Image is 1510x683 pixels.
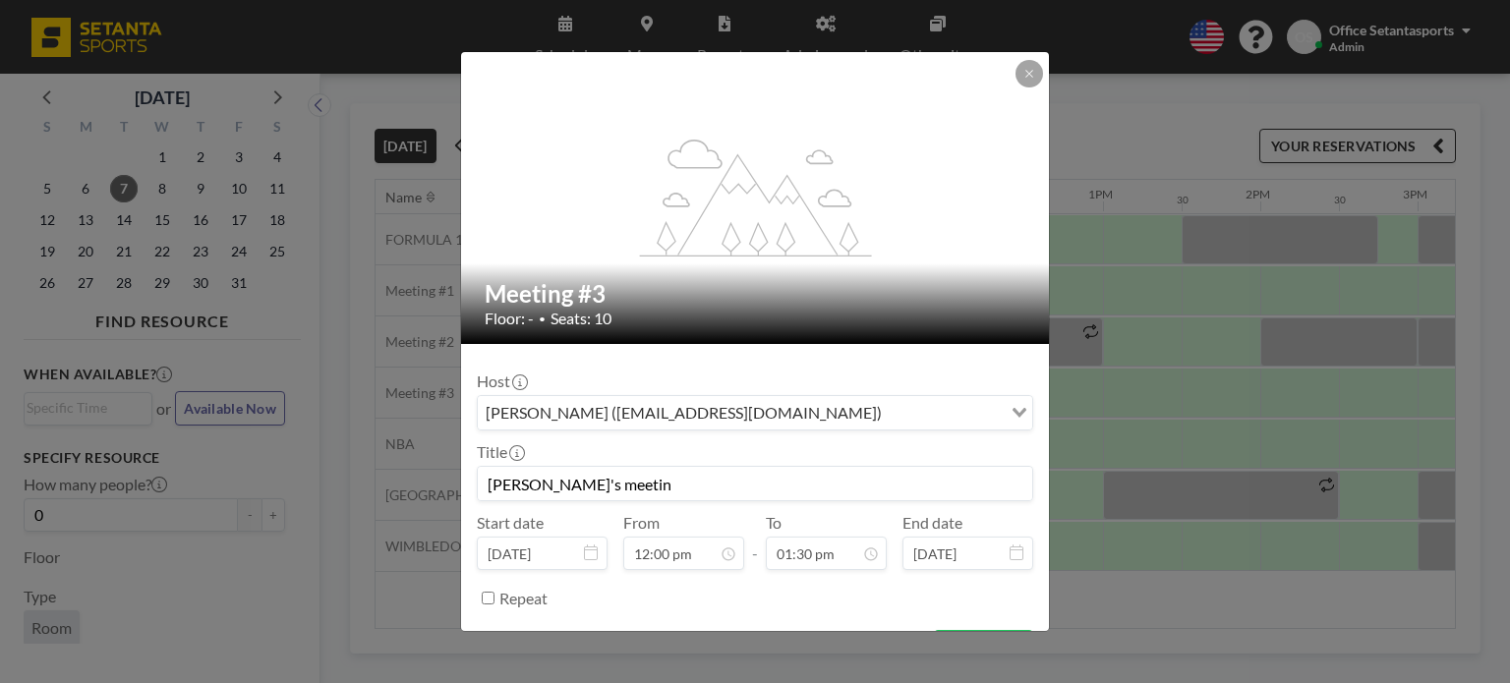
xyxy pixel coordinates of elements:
h2: Meeting #3 [485,279,1027,309]
input: Search for option [888,400,1000,426]
label: Title [477,442,523,462]
label: End date [902,513,962,533]
div: Search for option [478,396,1032,429]
label: Host [477,371,526,391]
label: Start date [477,513,544,533]
label: From [623,513,660,533]
span: • [539,312,546,326]
input: Office's reservation [478,467,1032,500]
button: BOOK NOW [934,630,1033,664]
span: Seats: 10 [551,309,611,328]
label: Repeat [499,589,548,608]
span: [PERSON_NAME] ([EMAIL_ADDRESS][DOMAIN_NAME]) [482,400,886,426]
span: - [752,520,758,563]
label: To [766,513,782,533]
span: Floor: - [485,309,534,328]
g: flex-grow: 1.2; [640,138,872,256]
